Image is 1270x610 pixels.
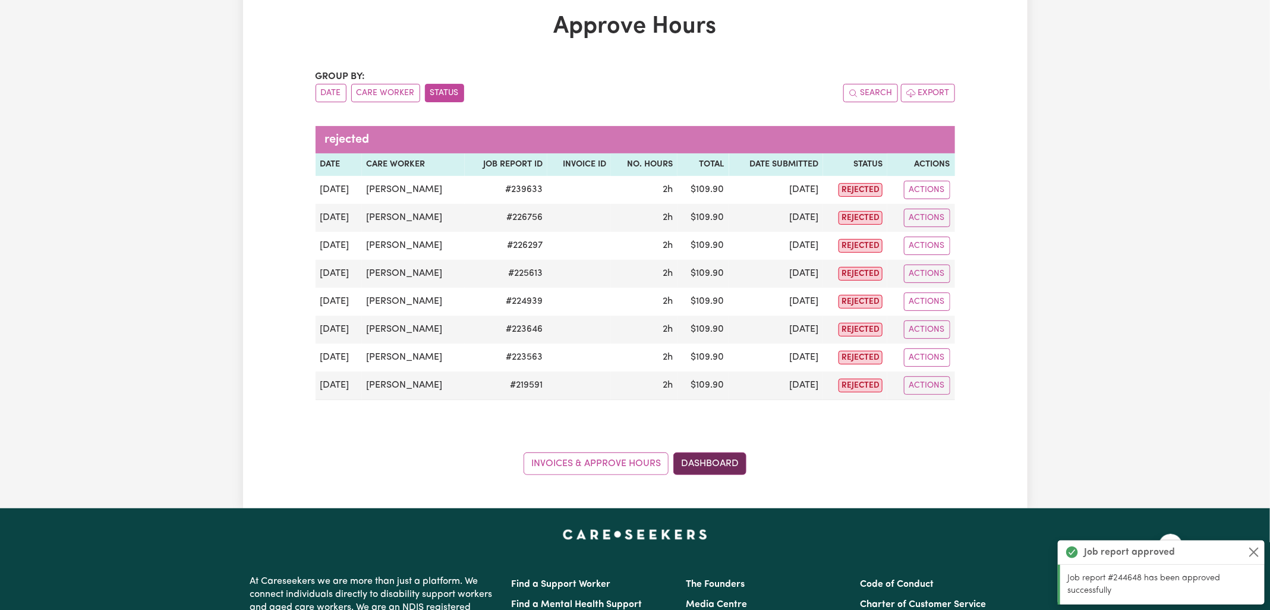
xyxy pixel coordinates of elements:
[465,288,547,316] td: # 224939
[904,181,950,199] button: Actions
[465,316,547,344] td: # 223646
[362,260,465,288] td: [PERSON_NAME]
[1084,545,1175,559] strong: Job report approved
[686,580,745,589] a: The Founders
[677,260,729,288] td: $ 109.90
[663,325,673,334] span: 2 hours
[362,372,465,400] td: [PERSON_NAME]
[839,323,883,337] span: rejected
[316,344,362,372] td: [DATE]
[465,344,547,372] td: # 223563
[316,126,955,153] caption: rejected
[465,153,547,176] th: Job Report ID
[904,237,950,255] button: Actions
[316,72,365,81] span: Group by:
[316,153,362,176] th: Date
[351,84,420,102] button: sort invoices by care worker
[839,211,883,225] span: rejected
[729,176,824,204] td: [DATE]
[860,580,934,589] a: Code of Conduct
[677,288,729,316] td: $ 109.90
[843,84,898,102] button: Search
[547,153,611,176] th: Invoice ID
[901,84,955,102] button: Export
[512,580,611,589] a: Find a Support Worker
[465,204,547,232] td: # 226756
[729,344,824,372] td: [DATE]
[839,351,883,364] span: rejected
[663,185,673,194] span: 2 hours
[1247,545,1261,559] button: Close
[729,153,824,176] th: Date Submitted
[839,267,883,281] span: rejected
[904,265,950,283] button: Actions
[839,183,883,197] span: rejected
[677,204,729,232] td: $ 109.90
[362,288,465,316] td: [PERSON_NAME]
[425,84,464,102] button: sort invoices by paid status
[316,260,362,288] td: [DATE]
[904,348,950,367] button: Actions
[663,213,673,222] span: 2 hours
[823,153,887,176] th: Status
[465,372,547,400] td: # 219591
[729,316,824,344] td: [DATE]
[362,344,465,372] td: [PERSON_NAME]
[677,344,729,372] td: $ 109.90
[729,232,824,260] td: [DATE]
[465,176,547,204] td: # 239633
[860,600,986,609] a: Charter of Customer Service
[904,320,950,339] button: Actions
[316,372,362,400] td: [DATE]
[362,204,465,232] td: [PERSON_NAME]
[663,241,673,250] span: 2 hours
[316,288,362,316] td: [DATE]
[316,316,362,344] td: [DATE]
[316,84,346,102] button: sort invoices by date
[465,260,547,288] td: # 225613
[362,153,465,176] th: Care worker
[677,316,729,344] td: $ 109.90
[316,204,362,232] td: [DATE]
[1067,572,1258,598] p: Job report #244648 has been approved successfully
[663,381,673,390] span: 2 hours
[563,530,707,539] a: Careseekers home page
[316,12,955,41] h1: Approve Hours
[663,269,673,278] span: 2 hours
[729,288,824,316] td: [DATE]
[7,8,72,18] span: Need any help?
[729,372,824,400] td: [DATE]
[904,209,950,227] button: Actions
[677,372,729,400] td: $ 109.90
[611,153,677,176] th: No. Hours
[362,316,465,344] td: [PERSON_NAME]
[729,260,824,288] td: [DATE]
[686,600,747,609] a: Media Centre
[362,232,465,260] td: [PERSON_NAME]
[677,176,729,204] td: $ 109.90
[362,176,465,204] td: [PERSON_NAME]
[904,293,950,311] button: Actions
[316,176,362,204] td: [DATE]
[904,376,950,395] button: Actions
[663,353,673,362] span: 2 hours
[677,232,729,260] td: $ 109.90
[316,232,362,260] td: [DATE]
[465,232,547,260] td: # 226297
[1159,534,1183,558] iframe: Close message
[839,379,883,392] span: rejected
[887,153,954,176] th: Actions
[677,153,729,176] th: Total
[673,452,746,475] a: Dashboard
[729,204,824,232] td: [DATE]
[839,295,883,309] span: rejected
[524,452,669,475] a: Invoices & Approve Hours
[663,297,673,306] span: 2 hours
[839,239,883,253] span: rejected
